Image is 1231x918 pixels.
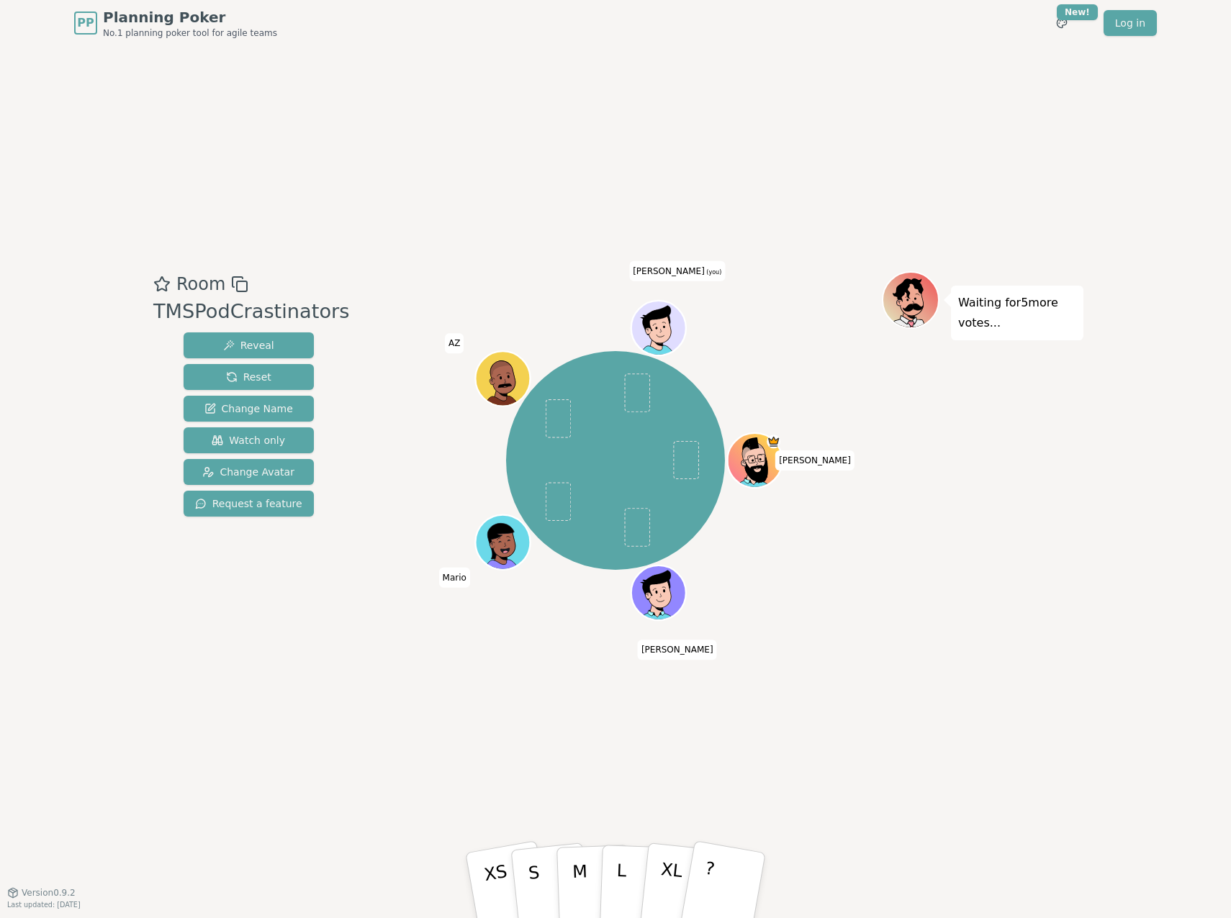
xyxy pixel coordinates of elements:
span: Last updated: [DATE] [7,901,81,909]
span: Watch only [212,433,285,447]
button: Change Avatar [184,459,314,485]
span: No.1 planning poker tool for agile teams [103,27,277,39]
span: Planning Poker [103,7,277,27]
span: Reset [226,370,271,384]
span: PP [77,14,94,32]
div: New! [1057,4,1098,20]
div: TMSPodCrastinators [153,297,349,327]
button: Version0.9.2 [7,887,76,899]
span: (you) [705,269,722,276]
span: Change Avatar [202,465,294,479]
a: PPPlanning PokerNo.1 planning poker tool for agile teams [74,7,277,39]
span: Click to change your name [775,450,855,471]
span: Room [176,271,225,297]
span: Click to change your name [439,568,470,588]
span: Click to change your name [629,261,725,281]
button: Add as favourite [153,271,171,297]
button: Change Name [184,396,314,422]
a: Log in [1104,10,1157,36]
span: Toce is the host [767,435,780,448]
span: Click to change your name [638,640,717,660]
button: Watch only [184,427,314,453]
span: Click to change your name [445,333,464,353]
span: Request a feature [195,496,302,511]
button: New! [1049,10,1075,36]
button: Click to change your avatar [633,302,684,353]
button: Request a feature [184,491,314,517]
span: Change Name [204,401,293,416]
button: Reveal [184,332,314,358]
button: Reset [184,364,314,390]
span: Version 0.9.2 [22,887,76,899]
span: Reveal [223,338,274,353]
p: Waiting for 5 more votes... [958,293,1076,333]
